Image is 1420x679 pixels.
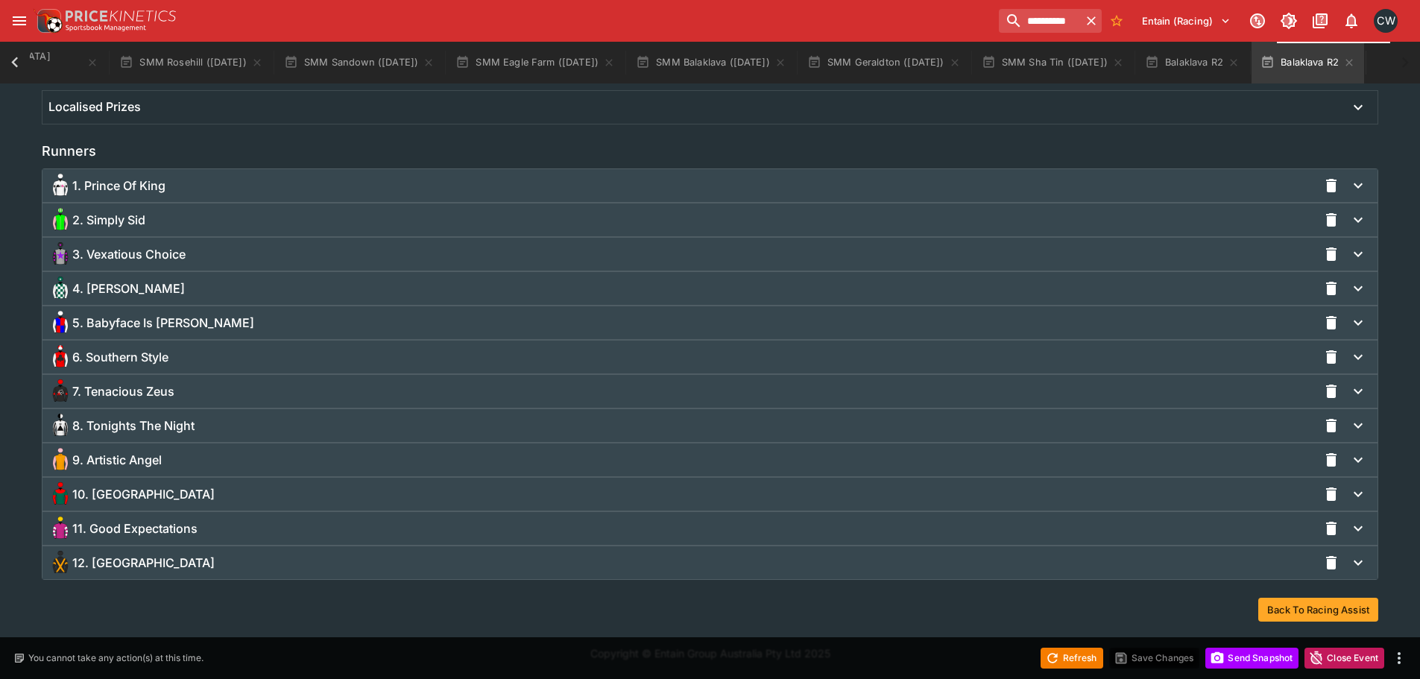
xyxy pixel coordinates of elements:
[1244,7,1271,34] button: Connected to PK
[72,281,185,297] span: 4. [PERSON_NAME]
[28,651,203,665] p: You cannot take any action(s) at this time.
[1304,648,1384,669] button: Close Event
[1374,9,1398,33] div: Clint Wallis
[1390,649,1408,667] button: more
[72,247,186,262] span: 3. Vexatious Choice
[1133,9,1240,33] button: Select Tenant
[275,42,444,83] button: SMM Sandown ([DATE])
[72,521,198,537] span: 11. Good Expectations
[72,212,145,228] span: 2. Simply Sid
[66,25,146,31] img: Sportsbook Management
[48,174,72,198] img: prince-of-king_64x64.png
[72,452,162,468] span: 9. Artistic Angel
[72,487,215,502] span: 10. [GEOGRAPHIC_DATA]
[72,384,174,399] span: 7. Tenacious Zeus
[6,7,33,34] button: open drawer
[1307,7,1334,34] button: Documentation
[42,142,96,160] h5: Runners
[48,345,72,369] img: southern-style_64x64.png
[999,9,1081,33] input: search
[48,482,72,506] img: cannes_64x64.png
[72,555,215,571] span: 12. [GEOGRAPHIC_DATA]
[48,311,72,335] img: babyface-is-wright_64x64.png
[1338,7,1365,34] button: Notifications
[1105,9,1129,33] button: No Bookmarks
[48,99,141,115] h6: Localised Prizes
[72,315,254,331] span: 5. Babyface Is [PERSON_NAME]
[72,418,195,434] span: 8. Tonights The Night
[798,42,970,83] button: SMM Geraldton ([DATE])
[110,42,272,83] button: SMM Rosehill ([DATE])
[33,6,63,36] img: PriceKinetics Logo
[1205,648,1298,669] button: Send Snapshot
[1136,42,1249,83] button: Balaklava R2
[1369,4,1402,37] button: Clint Wallis
[1041,648,1103,669] button: Refresh
[48,448,72,472] img: artistic-angel_64x64.png
[1252,42,1364,83] button: Balaklava R2
[48,414,72,438] img: tonights-the-night_64x64.png
[48,517,72,540] img: good-expectations_64x64.png
[48,379,72,403] img: tenacious-zeus_64x64.png
[1258,598,1378,622] button: Back To Racing Assist
[72,178,165,194] span: 1. Prince Of King
[48,242,72,266] img: vexatious-choice_64x64.png
[48,277,72,300] img: villa-maria_64x64.png
[446,42,624,83] button: SMM Eagle Farm ([DATE])
[66,10,176,22] img: PriceKinetics
[48,208,72,232] img: simply-sid_64x64.png
[973,42,1133,83] button: SMM Sha Tin ([DATE])
[627,42,795,83] button: SMM Balaklava ([DATE])
[48,551,72,575] img: maldivica_64x64.png
[1275,7,1302,34] button: Toggle light/dark mode
[72,350,168,365] span: 6. Southern Style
